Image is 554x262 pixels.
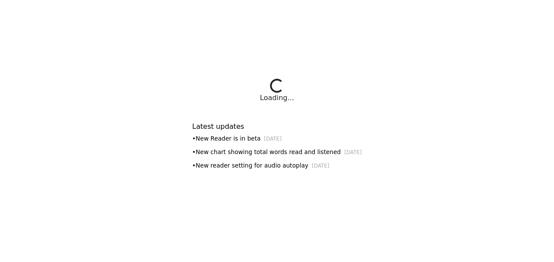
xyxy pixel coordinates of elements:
[192,122,361,131] h6: Latest updates
[344,149,361,155] small: [DATE]
[264,136,281,142] small: [DATE]
[192,161,361,170] div: • New reader setting for audio autoplay
[192,134,361,143] div: • New Reader is in beta
[312,163,329,169] small: [DATE]
[192,148,361,157] div: • New chart showing total words read and listened
[260,93,294,103] div: Loading...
